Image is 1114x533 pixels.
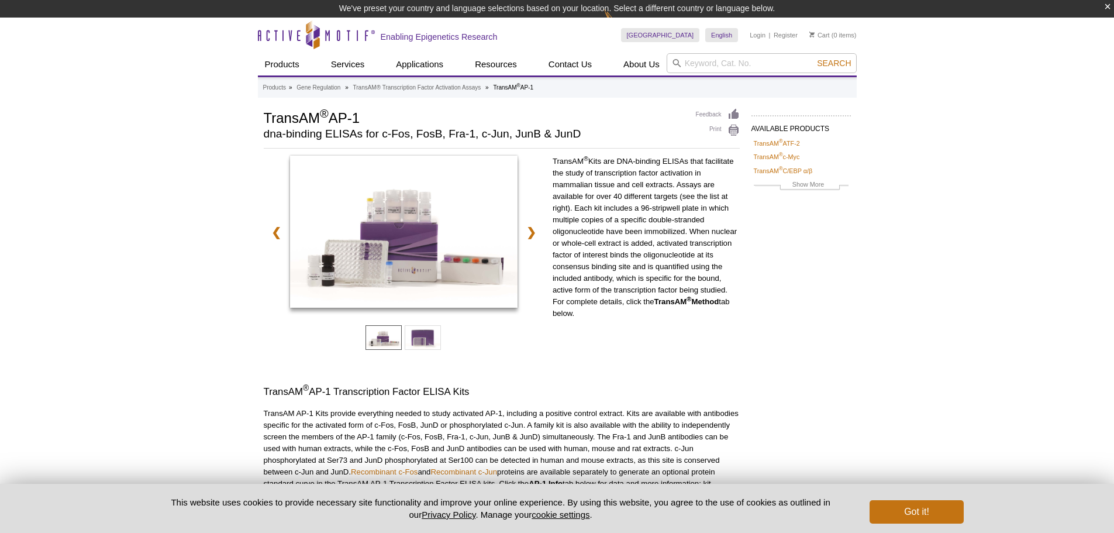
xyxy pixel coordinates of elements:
[290,156,518,311] a: TransAM AP-1 Kit
[381,32,498,42] h2: Enabling Epigenetics Research
[389,53,450,75] a: Applications
[667,53,857,73] input: Keyword, Cat. No.
[809,31,830,39] a: Cart
[468,53,524,75] a: Resources
[687,295,691,302] sup: ®
[584,155,588,162] sup: ®
[542,53,599,75] a: Contact Us
[320,107,329,120] sup: ®
[264,219,289,246] a: ❮
[750,31,765,39] a: Login
[870,500,963,524] button: Got it!
[289,84,292,91] li: »
[696,124,740,137] a: Print
[264,129,684,139] h2: dna-binding ELISAs for c-Fos, FosB, Fra-1, c-Jun, JunB & JunD
[779,152,783,158] sup: ®
[813,58,854,68] button: Search
[817,59,851,68] span: Search
[616,53,667,75] a: About Us
[345,84,349,91] li: »
[754,138,800,149] a: TransAM®ATF-2
[353,82,481,93] a: TransAM® Transcription Factor Activation Assays
[485,84,489,91] li: »
[258,53,306,75] a: Products
[430,467,497,476] a: Recombinant c-Jun
[151,496,851,521] p: This website uses cookies to provide necessary site functionality and improve your online experie...
[779,166,783,171] sup: ®
[296,82,340,93] a: Gene Regulation
[769,28,771,42] li: |
[264,385,740,399] h3: TransAM AP-1 Transcription Factor ELISA Kits
[774,31,798,39] a: Register
[493,84,533,91] li: TransAM AP-1
[696,108,740,121] a: Feedback
[422,510,475,520] a: Privacy Policy
[553,156,740,319] p: TransAM Kits are DNA-binding ELISAs that facilitate the study of transcription factor activation ...
[754,152,800,162] a: TransAM®c-Myc
[264,108,684,126] h1: TransAM AP-1
[351,467,418,476] a: Recombinant c-Fos
[654,297,719,306] strong: TransAM Method
[263,82,286,93] a: Products
[324,53,372,75] a: Services
[519,219,544,246] a: ❯
[290,156,518,308] img: TransAM AP-1 Kit
[532,510,589,520] button: cookie settings
[779,138,783,144] sup: ®
[621,28,700,42] a: [GEOGRAPHIC_DATA]
[264,408,740,501] p: TransAM AP-1 Kits provide everything needed to study activated AP-1, including a positive control...
[604,9,635,36] img: Change Here
[303,384,309,393] sup: ®
[517,82,520,88] sup: ®
[809,32,815,37] img: Your Cart
[705,28,738,42] a: English
[809,28,857,42] li: (0 items)
[529,479,563,488] strong: AP-1 Info
[751,115,851,136] h2: AVAILABLE PRODUCTS
[754,166,813,176] a: TransAM®C/EBP α/β
[754,179,849,192] a: Show More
